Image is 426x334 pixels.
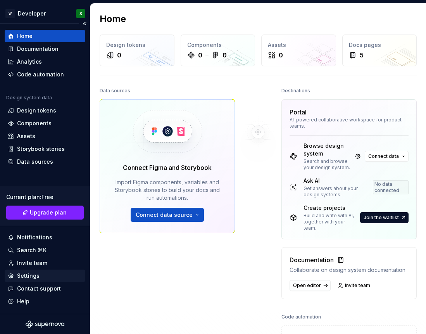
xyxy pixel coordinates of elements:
button: Upgrade plan [6,206,84,220]
a: Components00 [181,35,255,66]
a: Assets0 [261,35,336,66]
a: Home [5,30,85,42]
div: Import Figma components, variables and Storybook stories to build your docs and run automations. [111,178,224,202]
div: Connect Figma and Storybook [123,163,212,172]
button: Contact support [5,282,85,295]
span: Join the waitlist [364,215,399,221]
div: Design system data [6,95,52,101]
span: Invite team [345,282,370,289]
div: 5 [360,50,364,60]
span: Upgrade plan [30,209,67,216]
a: Settings [5,270,85,282]
button: Help [5,295,85,308]
div: Collaborate on design system documentation. [290,266,407,274]
a: Code automation [5,68,85,81]
a: Assets [5,130,85,142]
div: AI-powered collaborative workspace for product teams. [290,117,409,129]
div: Analytics [17,58,42,66]
div: Data sources [17,158,53,166]
span: Connect data source [136,211,193,219]
div: Get answers about your design systems. [304,185,371,198]
div: Assets [17,132,35,140]
div: Documentation [290,255,407,265]
div: Home [17,32,33,40]
div: Browse design system [304,142,351,157]
div: Notifications [17,234,52,241]
button: Search ⌘K [5,244,85,256]
div: W [5,9,15,18]
div: Design tokens [17,107,56,114]
div: Current plan : Free [6,193,84,201]
div: Create projects [304,204,359,212]
a: Invite team [335,280,374,291]
a: Invite team [5,257,85,269]
div: Documentation [17,45,59,53]
div: Help [17,298,29,305]
div: Storybook stories [17,145,65,153]
a: Storybook stories [5,143,85,155]
div: Invite team [17,259,47,267]
div: Code automation [281,312,321,322]
a: Data sources [5,156,85,168]
div: Settings [17,272,40,280]
div: Contact support [17,285,61,292]
div: Design tokens [106,41,168,49]
button: Notifications [5,231,85,244]
div: 0 [222,50,227,60]
a: Analytics [5,55,85,68]
div: Docs pages [349,41,410,49]
div: 0 [117,50,121,60]
button: Connect data [365,151,409,162]
div: Portal [290,107,307,117]
div: No data connected [373,180,409,194]
span: Connect data [368,153,399,159]
div: Assets [268,41,329,49]
a: Open editor [290,280,331,291]
a: Components [5,117,85,130]
button: Connect data source [131,208,204,222]
a: Docs pages5 [342,35,417,66]
div: Components [187,41,249,49]
div: S [79,10,82,17]
div: Data sources [100,85,130,96]
span: Open editor [293,282,321,289]
div: Ask AI [304,177,371,185]
button: Collapse sidebar [79,18,90,29]
a: Design tokens [5,104,85,117]
svg: Supernova Logo [26,320,64,328]
div: 0 [198,50,202,60]
div: Search and browse your design system. [304,158,351,171]
div: Code automation [17,71,64,78]
a: Design tokens0 [100,35,174,66]
h2: Home [100,13,126,25]
div: Search ⌘K [17,246,47,254]
button: WDeveloperS [2,5,88,22]
div: Destinations [281,85,310,96]
div: Developer [18,10,46,17]
a: Documentation [5,43,85,55]
div: Components [17,119,52,127]
div: Build and write with AI, together with your team. [304,213,359,231]
button: Join the waitlist [360,212,409,223]
div: 0 [279,50,283,60]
